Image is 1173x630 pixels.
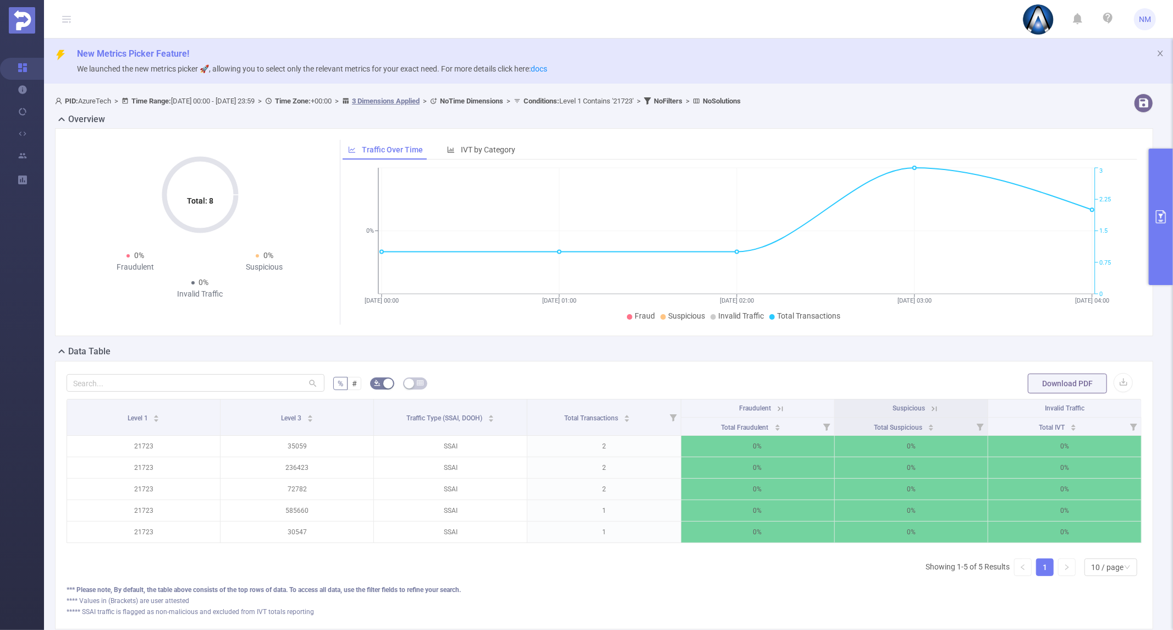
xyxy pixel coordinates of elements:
div: Invalid Traffic [135,288,265,300]
tspan: 2.25 [1099,196,1111,203]
span: Suspicious [668,311,705,320]
button: Download PDF [1028,374,1107,393]
li: 1 [1036,558,1054,576]
b: Time Zone: [275,97,311,105]
span: AzureTech [DATE] 00:00 - [DATE] 23:59 +00:00 [55,97,741,105]
tspan: 3 [1099,168,1103,175]
p: 0% [988,436,1141,457]
tspan: [DATE] 01:00 [542,297,576,304]
tspan: 1.5 [1099,228,1108,235]
p: 21723 [67,479,220,500]
p: 0% [988,500,1141,521]
button: icon: close [1157,47,1164,59]
div: Fraudulent [71,261,200,273]
a: docs [531,64,547,73]
input: Search... [67,374,324,392]
i: icon: thunderbolt [55,50,66,61]
b: No Solutions [703,97,741,105]
tspan: [DATE] 02:00 [720,297,754,304]
p: 2 [527,457,680,478]
i: icon: left [1020,564,1026,571]
p: 0% [681,500,834,521]
p: 0% [681,522,834,543]
p: 0% [681,479,834,500]
span: Level 1 Contains '21723' [524,97,634,105]
p: SSAI [374,522,527,543]
div: Sort [488,413,494,420]
span: 0% [199,278,209,287]
p: 0% [835,522,988,543]
tspan: Total: 8 [187,196,213,205]
span: > [111,97,122,105]
tspan: [DATE] 04:00 [1075,297,1109,304]
i: Filter menu [819,418,834,435]
tspan: [DATE] 03:00 [897,297,932,304]
i: icon: caret-down [488,418,494,421]
h2: Overview [68,113,105,126]
p: 0% [988,457,1141,478]
a: 1 [1037,559,1053,576]
span: > [255,97,265,105]
tspan: 0 [1099,291,1103,298]
div: ***** SSAI traffic is flagged as non-malicious and excluded from IVT totals reporting [67,607,1142,617]
b: No Time Dimensions [440,97,503,105]
span: # [352,379,357,388]
span: Traffic Over Time [362,145,423,154]
p: 21723 [67,436,220,457]
span: Fraud [635,311,655,320]
i: icon: caret-down [1070,426,1076,430]
span: > [634,97,644,105]
tspan: 0% [366,228,374,235]
div: Suspicious [200,261,329,273]
p: SSAI [374,479,527,500]
p: SSAI [374,436,527,457]
div: *** Please note, By default, the table above consists of the top rows of data. To access all data... [67,585,1142,595]
span: Invalid Traffic [718,311,764,320]
div: Sort [928,423,934,429]
i: icon: close [1157,50,1164,57]
p: 21723 [67,522,220,543]
p: 2 [527,436,680,457]
span: > [332,97,342,105]
p: 1 [527,500,680,521]
p: 0% [988,479,1141,500]
span: NM [1139,8,1151,30]
li: Previous Page [1014,558,1032,576]
span: IVT by Category [461,145,515,154]
span: New Metrics Picker Feature! [77,48,189,59]
i: icon: caret-up [624,413,630,417]
i: icon: bar-chart [447,146,455,154]
i: icon: table [417,380,423,386]
i: icon: line-chart [348,146,356,154]
span: Total Suspicious [874,424,924,431]
div: Sort [624,413,630,420]
div: Sort [774,423,781,429]
i: Filter menu [972,418,988,435]
i: icon: user [55,97,65,105]
span: Level 3 [281,414,303,422]
p: SSAI [374,457,527,478]
i: icon: caret-down [624,418,630,421]
b: Conditions : [524,97,559,105]
span: Traffic Type (SSAI, DOOH) [406,414,484,422]
span: > [420,97,430,105]
p: 236423 [221,457,373,478]
span: > [682,97,693,105]
span: 0% [134,251,144,260]
i: icon: caret-down [153,418,159,421]
span: Fraudulent [740,404,772,412]
p: 0% [835,457,988,478]
b: PID: [65,97,78,105]
div: **** Values in (Brackets) are user attested [67,596,1142,606]
u: 3 Dimensions Applied [352,97,420,105]
span: > [503,97,514,105]
i: icon: caret-up [488,413,494,417]
div: 10 / page [1091,559,1124,576]
li: Showing 1-5 of 5 Results [926,558,1010,576]
p: 0% [835,500,988,521]
p: 2 [527,479,680,500]
i: Filter menu [665,399,681,435]
b: No Filters [654,97,682,105]
i: icon: caret-up [153,413,159,417]
p: 72782 [221,479,373,500]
